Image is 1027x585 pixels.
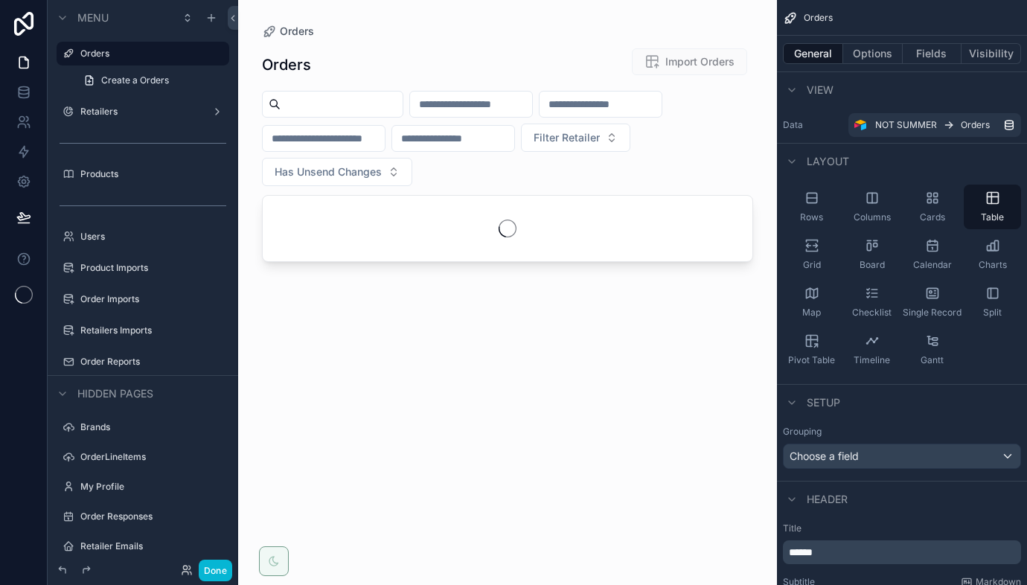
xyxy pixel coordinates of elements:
span: Charts [979,259,1007,271]
span: Setup [807,395,840,410]
button: Map [783,280,840,325]
span: Split [983,307,1002,319]
button: Single Record [903,280,961,325]
label: Grouping [783,426,822,438]
button: Columns [843,185,900,229]
span: Choose a field [790,450,859,462]
label: Order Responses [80,511,226,522]
span: Hidden pages [77,386,153,401]
span: Orders [804,12,833,24]
span: Gantt [921,354,944,366]
span: Calendar [913,259,952,271]
span: Layout [807,154,849,169]
span: Timeline [854,354,890,366]
label: Data [783,119,842,131]
label: Retailer Emails [80,540,226,552]
img: Airtable Logo [854,119,866,131]
button: Table [964,185,1021,229]
button: Pivot Table [783,327,840,372]
span: Grid [803,259,821,271]
label: Products [80,168,226,180]
span: Cards [920,211,945,223]
span: Checklist [852,307,892,319]
span: Columns [854,211,891,223]
label: Title [783,522,1021,534]
label: Product Imports [80,262,226,274]
button: Fields [903,43,962,64]
button: Timeline [843,327,900,372]
label: Orders [80,48,220,60]
button: Done [199,560,232,581]
button: Rows [783,185,840,229]
span: Create a Orders [101,74,169,86]
span: Table [981,211,1004,223]
span: View [807,83,834,97]
button: Charts [964,232,1021,277]
span: Map [802,307,821,319]
span: Pivot Table [788,354,835,366]
div: scrollable content [783,540,1021,564]
span: Header [807,492,848,507]
label: Retailers [80,106,205,118]
a: NOT SUMMEROrders [848,113,1021,137]
label: Order Imports [80,293,226,305]
span: Board [860,259,885,271]
button: Board [843,232,900,277]
button: Checklist [843,280,900,325]
button: Split [964,280,1021,325]
button: Visibility [962,43,1021,64]
button: Gantt [903,327,961,372]
label: My Profile [80,481,226,493]
label: Retailers Imports [80,325,226,336]
span: Orders [961,119,990,131]
label: Brands [80,421,226,433]
span: Menu [77,10,109,25]
button: Calendar [903,232,961,277]
label: Order Reports [80,356,226,368]
button: Choose a field [783,444,1021,469]
span: NOT SUMMER [875,119,937,131]
span: Rows [800,211,823,223]
button: Options [843,43,903,64]
label: OrderLineItems [80,451,226,463]
button: Cards [903,185,961,229]
button: Grid [783,232,840,277]
label: Users [80,231,226,243]
a: Create a Orders [74,68,229,92]
button: General [783,43,843,64]
span: Single Record [903,307,962,319]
